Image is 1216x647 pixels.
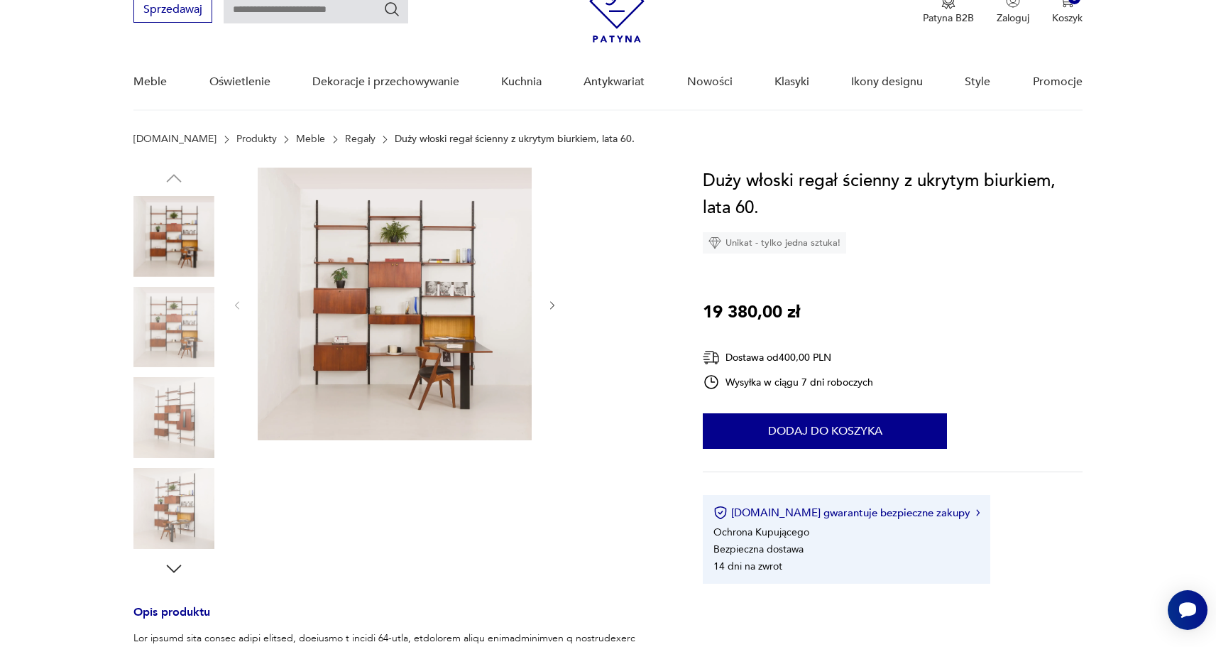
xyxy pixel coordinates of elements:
[133,134,217,145] a: [DOMAIN_NAME]
[312,55,459,109] a: Dekoracje i przechowywanie
[851,55,923,109] a: Ikony designu
[133,55,167,109] a: Meble
[133,377,214,458] img: Zdjęcie produktu Duży włoski regał ścienny z ukrytym biurkiem, lata 60.
[703,413,947,449] button: Dodaj do koszyka
[1033,55,1083,109] a: Promocje
[133,196,214,277] img: Zdjęcie produktu Duży włoski regał ścienny z ukrytym biurkiem, lata 60.
[703,349,873,366] div: Dostawa od 400,00 PLN
[703,299,800,326] p: 19 380,00 zł
[708,236,721,249] img: Ikona diamentu
[965,55,990,109] a: Style
[703,168,1082,222] h1: Duży włoski regał ścienny z ukrytym biurkiem, lata 60.
[1168,590,1207,630] iframe: Smartsupp widget button
[236,134,277,145] a: Produkty
[713,543,804,556] li: Bezpieczna dostawa
[713,560,782,573] li: 14 dni na zwrot
[383,1,400,18] button: Szukaj
[923,11,974,25] p: Patyna B2B
[296,134,325,145] a: Meble
[133,6,212,16] a: Sprzedawaj
[133,468,214,549] img: Zdjęcie produktu Duży włoski regał ścienny z ukrytym biurkiem, lata 60.
[687,55,733,109] a: Nowości
[997,11,1029,25] p: Zaloguj
[703,374,873,391] div: Wysyłka w ciągu 7 dni roboczych
[584,55,645,109] a: Antykwariat
[209,55,270,109] a: Oświetlenie
[1052,11,1083,25] p: Koszyk
[976,509,980,516] img: Ikona strzałki w prawo
[133,608,669,631] h3: Opis produktu
[713,506,728,520] img: Ikona certyfikatu
[774,55,809,109] a: Klasyki
[501,55,542,109] a: Kuchnia
[345,134,376,145] a: Regały
[713,506,980,520] button: [DOMAIN_NAME] gwarantuje bezpieczne zakupy
[133,287,214,368] img: Zdjęcie produktu Duży włoski regał ścienny z ukrytym biurkiem, lata 60.
[713,526,809,539] li: Ochrona Kupującego
[703,232,846,254] div: Unikat - tylko jedna sztuka!
[703,349,720,366] img: Ikona dostawy
[395,134,635,145] p: Duży włoski regał ścienny z ukrytym biurkiem, lata 60.
[258,168,532,440] img: Zdjęcie produktu Duży włoski regał ścienny z ukrytym biurkiem, lata 60.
